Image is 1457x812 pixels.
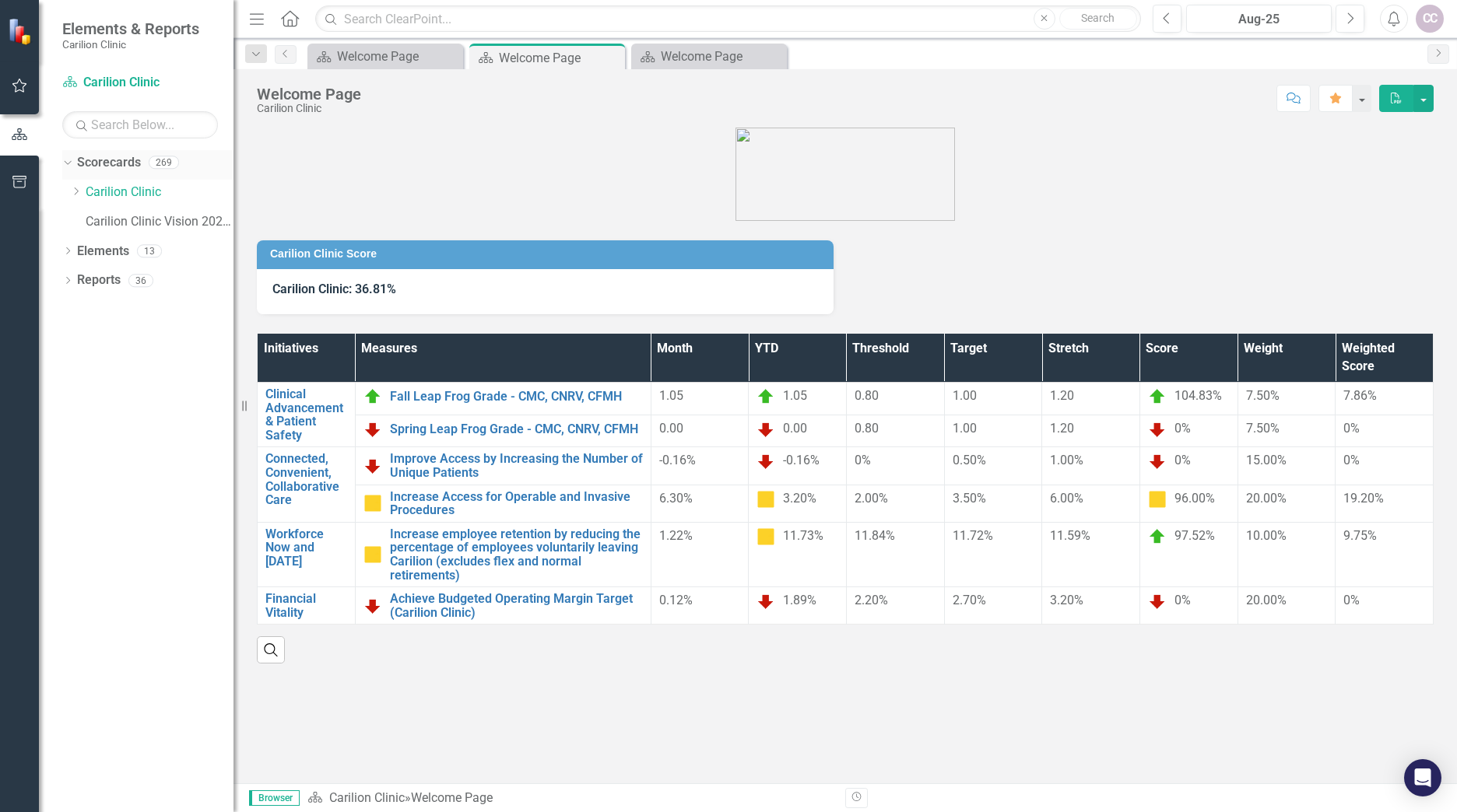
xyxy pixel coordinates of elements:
span: 20.00% [1246,593,1287,607]
span: 20.00% [1246,491,1287,506]
a: Increase Access for Operable and Invasive Procedures [390,490,643,517]
img: ClearPoint Strategy [7,17,36,46]
a: Welcome Page [635,47,783,66]
div: Carilion Clinic [257,103,361,114]
img: carilion%20clinic%20logo%202.0.png [736,128,955,221]
img: Below Plan [757,592,775,611]
input: Search ClearPoint... [315,5,1141,33]
a: Scorecards [77,154,141,172]
input: Search Below... [62,111,218,138]
button: Search [1059,8,1137,30]
span: 11.72% [953,528,993,543]
span: 1.05 [659,388,683,403]
span: 0.50% [953,453,986,467]
span: 1.00 [953,421,977,436]
span: 11.84% [855,528,895,543]
span: 1.00 [953,388,977,403]
span: 0.80 [855,421,879,436]
span: 0% [855,453,871,467]
span: 1.20 [1050,388,1074,403]
span: 3.50% [953,491,986,506]
a: Achieve Budgeted Operating Margin Target (Carilion Clinic) [390,592,643,619]
span: 6.00% [1050,491,1083,506]
img: Below Plan [363,457,382,475]
button: CC [1416,5,1444,33]
span: 15.00% [1246,453,1287,467]
span: 104.83% [1174,388,1222,403]
span: 1.00% [1050,453,1083,467]
a: Fall Leap Frog Grade - CMC, CNRV, CFMH [390,390,643,404]
span: 0.12% [659,593,693,607]
img: Below Plan [1148,592,1167,611]
span: 96.00% [1174,491,1215,506]
img: On Target [1148,387,1167,406]
span: 97.52% [1174,528,1215,543]
img: On Target [363,387,382,406]
span: Carilion Clinic: 36.81% [272,282,396,296]
span: -0.16% [659,453,696,467]
span: 0% [1343,421,1360,436]
span: 0% [1174,421,1191,436]
span: 1.05 [783,388,807,403]
span: 0% [1343,453,1360,467]
a: Improve Access by Increasing the Number of Unique Patients [390,452,643,479]
img: Below Plan [757,420,775,439]
span: 1.22% [659,528,693,543]
span: 1.20 [1050,421,1074,436]
span: 0% [1343,593,1360,607]
div: 36 [128,274,153,287]
span: Elements & Reports [62,19,199,38]
span: 10.00% [1246,528,1287,543]
button: Aug-25 [1186,5,1332,33]
small: Carilion Clinic [62,38,199,51]
span: 7.86% [1343,388,1377,403]
span: 0.00 [659,421,683,436]
img: Below Plan [363,420,382,439]
div: Open Intercom Messenger [1404,759,1441,796]
img: Caution [1148,490,1167,509]
div: Welcome Page [499,48,621,68]
img: On Target [757,387,775,406]
a: Spring Leap Frog Grade - CMC, CNRV, CFMH [390,422,643,436]
img: Caution [363,545,382,564]
span: 6.30% [659,491,693,506]
div: Aug-25 [1192,10,1326,29]
img: Caution [757,490,775,509]
a: Reports [77,271,121,289]
span: 0% [1174,593,1191,607]
span: 0% [1174,453,1191,468]
a: Carilion Clinic [86,184,233,201]
div: Welcome Page [337,47,459,66]
img: Below Plan [757,452,775,471]
span: 11.59% [1050,528,1090,543]
span: Browser [249,790,300,806]
img: Caution [757,527,775,546]
div: 269 [149,156,179,170]
img: Below Plan [1148,420,1167,439]
a: Welcome Page [311,47,459,66]
span: 7.50% [1246,421,1280,436]
a: Carilion Clinic [62,74,218,92]
a: Clinical Advancement & Patient Safety [265,387,347,442]
span: 2.00% [855,491,888,506]
span: 3.20% [783,491,816,506]
a: Elements [77,243,129,261]
span: 0.80 [855,388,879,403]
a: Carilion Clinic Vision 2025 (Full Version) [86,213,233,231]
span: 2.70% [953,593,986,607]
a: Increase employee retention by reducing the percentage of employees voluntarily leaving Carilion ... [390,527,643,582]
span: 19.20% [1343,491,1384,506]
a: Financial Vitality [265,592,347,619]
span: 3.20% [1050,593,1083,607]
div: Welcome Page [257,86,361,103]
div: Welcome Page [661,47,783,66]
span: 0.00 [783,421,807,436]
img: Caution [363,494,382,513]
div: Welcome Page [411,790,493,805]
span: 2.20% [855,593,888,607]
span: 9.75% [1343,528,1377,543]
h3: Carilion Clinic Score [270,248,826,260]
span: Search [1081,12,1115,24]
a: Carilion Clinic [329,790,405,805]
